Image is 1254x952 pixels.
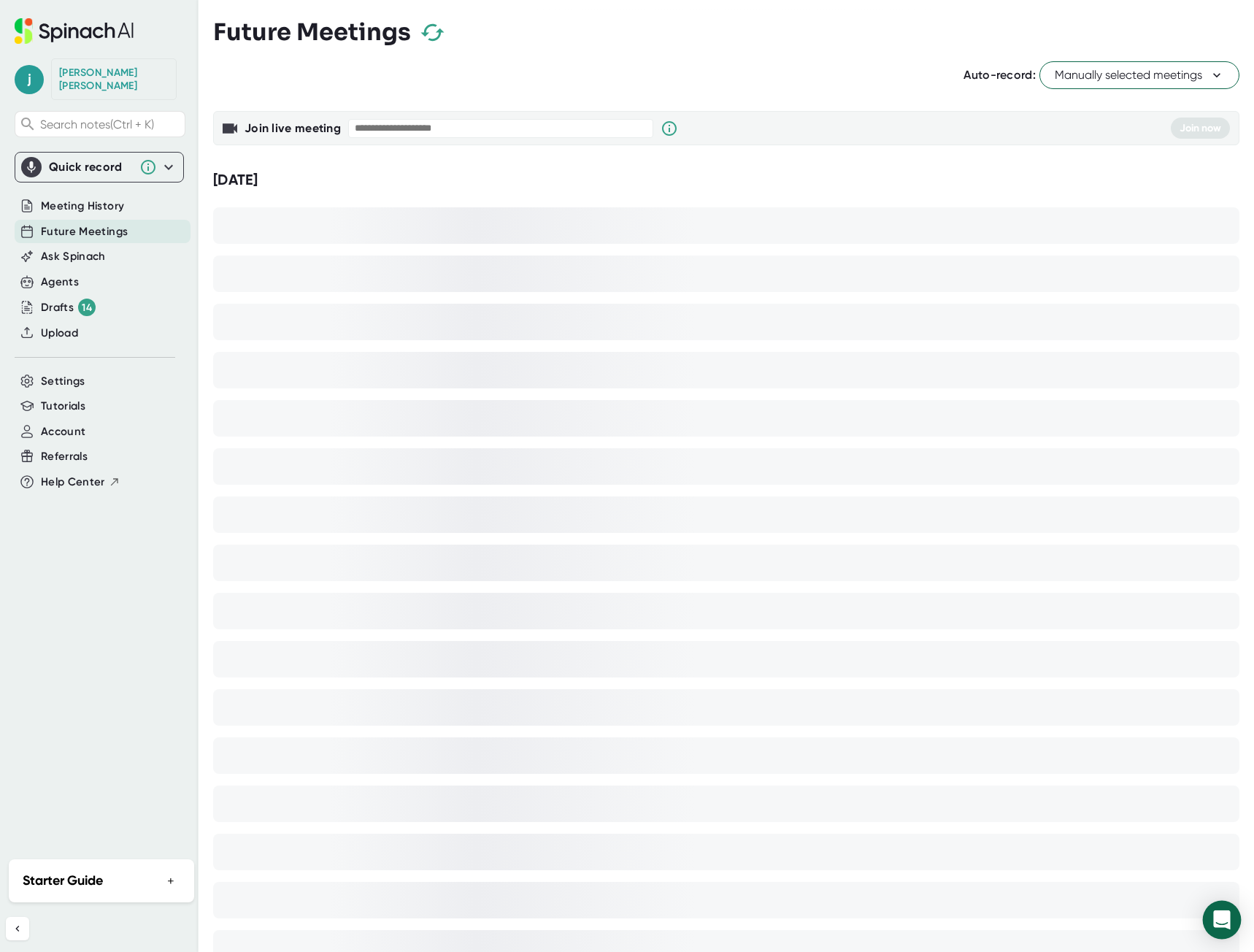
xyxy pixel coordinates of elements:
[1180,122,1221,134] span: Join now
[23,871,103,891] h2: Starter Guide
[41,423,85,440] button: Account
[1039,61,1239,89] button: Manually selected meetings
[245,121,341,135] b: Join live meeting
[49,160,132,174] div: Quick record
[161,870,180,891] button: +
[41,373,85,390] button: Settings
[41,398,85,415] button: Tutorials
[21,153,177,182] div: Quick record
[963,68,1036,82] span: Auto-record:
[1203,901,1242,940] div: Open Intercom Messenger
[41,274,79,291] button: Agents
[41,299,96,316] button: Drafts 14
[41,248,106,265] button: Ask Spinach
[41,448,88,465] button: Referrals
[213,171,1239,189] div: [DATE]
[41,325,78,342] button: Upload
[41,299,96,316] div: Drafts
[41,474,105,491] span: Help Center
[1171,118,1230,139] button: Join now
[40,118,181,131] span: Search notes (Ctrl + K)
[41,223,128,240] button: Future Meetings
[78,299,96,316] div: 14
[15,65,44,94] span: j
[213,18,411,46] h3: Future Meetings
[59,66,169,92] div: Jenniffer Garcia
[41,198,124,215] button: Meeting History
[41,474,120,491] button: Help Center
[1055,66,1224,84] span: Manually selected meetings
